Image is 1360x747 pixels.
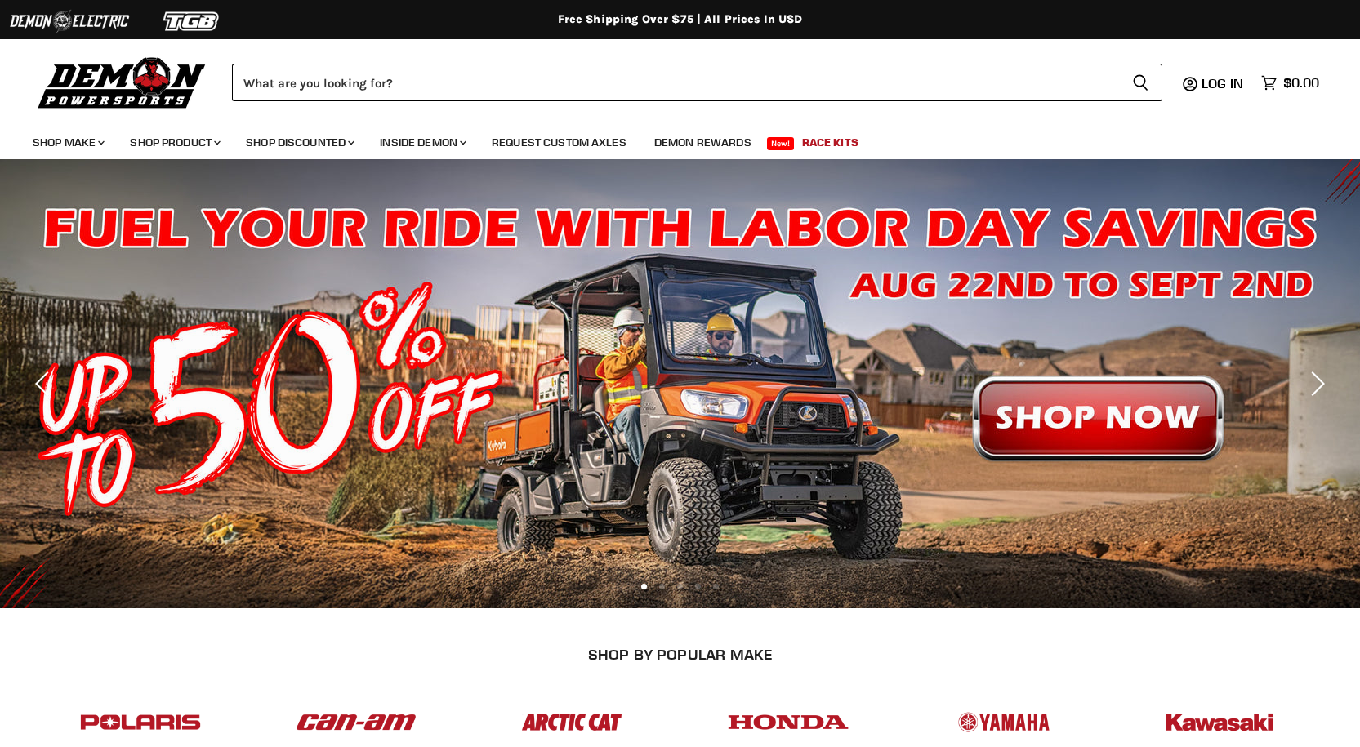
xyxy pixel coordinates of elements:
button: Next [1299,367,1331,400]
a: Shop Make [20,126,114,159]
input: Search [232,64,1119,101]
ul: Main menu [20,119,1315,159]
form: Product [232,64,1162,101]
button: Search [1119,64,1162,101]
img: POPULAR_MAKE_logo_5_20258e7f-293c-4aac-afa8-159eaa299126.jpg [940,697,1068,747]
img: POPULAR_MAKE_logo_1_adc20308-ab24-48c4-9fac-e3c1a623d575.jpg [292,697,420,747]
a: Shop Discounted [234,126,364,159]
span: New! [767,137,795,150]
img: TGB Logo 2 [131,6,253,37]
a: Request Custom Axles [479,126,639,159]
img: Demon Electric Logo 2 [8,6,131,37]
li: Page dot 5 [713,584,719,589]
a: Demon Rewards [642,126,764,159]
a: Inside Demon [368,126,476,159]
img: POPULAR_MAKE_logo_6_76e8c46f-2d1e-4ecc-b320-194822857d41.jpg [1156,697,1283,747]
li: Page dot 4 [695,584,701,589]
h2: SHOP BY POPULAR MAKE [47,646,1313,663]
li: Page dot 3 [677,584,683,589]
button: Previous [29,367,61,400]
span: Log in [1202,75,1243,91]
a: Race Kits [790,126,871,159]
img: Demon Powersports [33,53,212,111]
li: Page dot 2 [659,584,665,589]
span: $0.00 [1283,75,1319,91]
div: Free Shipping Over $75 | All Prices In USD [27,12,1334,27]
a: $0.00 [1253,71,1327,95]
img: POPULAR_MAKE_logo_3_027535af-6171-4c5e-a9bc-f0eccd05c5d6.jpg [508,697,635,747]
a: Shop Product [118,126,230,159]
li: Page dot 1 [641,584,647,589]
a: Log in [1194,76,1253,91]
img: POPULAR_MAKE_logo_4_4923a504-4bac-4306-a1be-165a52280178.jpg [725,697,852,747]
img: POPULAR_MAKE_logo_2_dba48cf1-af45-46d4-8f73-953a0f002620.jpg [77,697,204,747]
